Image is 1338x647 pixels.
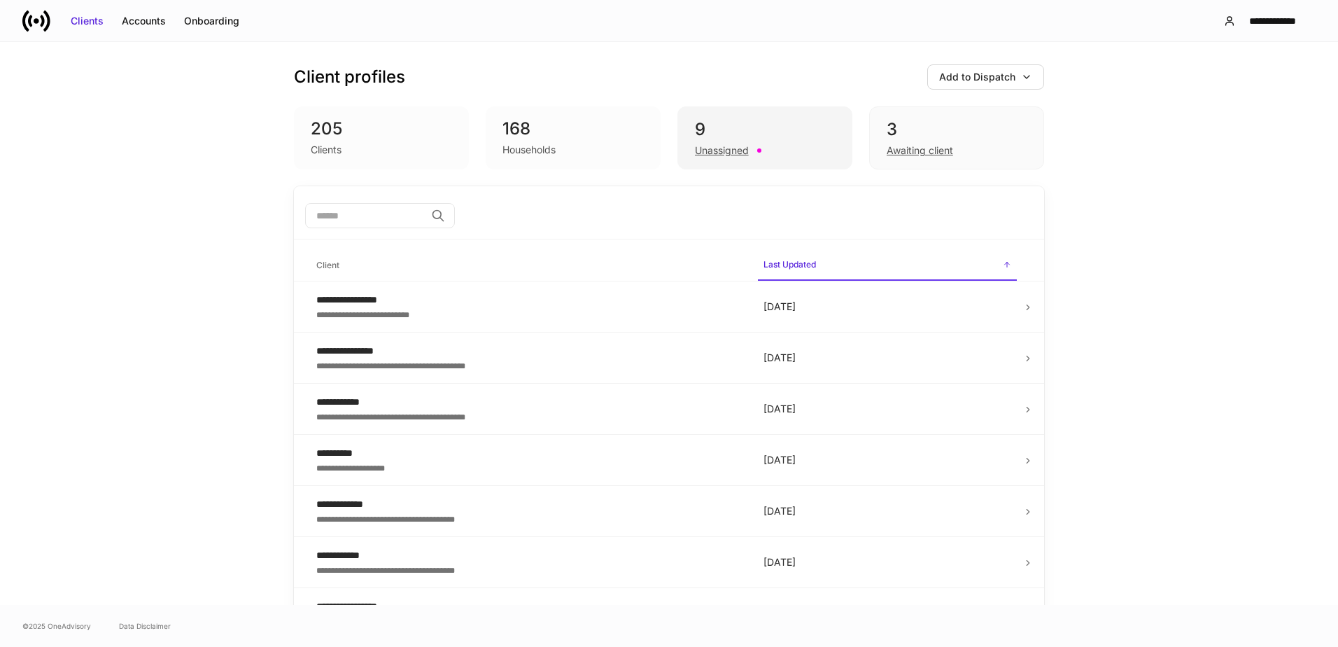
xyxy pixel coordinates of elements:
[695,118,835,141] div: 9
[316,258,339,272] h6: Client
[869,106,1044,169] div: 3Awaiting client
[502,118,644,140] div: 168
[311,251,747,280] span: Client
[763,453,1011,467] p: [DATE]
[119,620,171,632] a: Data Disclaimer
[763,555,1011,569] p: [DATE]
[763,402,1011,416] p: [DATE]
[763,300,1011,314] p: [DATE]
[122,14,166,28] div: Accounts
[62,10,113,32] button: Clients
[695,144,749,158] div: Unassigned
[939,70,1015,84] div: Add to Dispatch
[71,14,104,28] div: Clients
[294,66,405,88] h3: Client profiles
[763,258,816,271] h6: Last Updated
[502,143,556,157] div: Households
[887,118,1027,141] div: 3
[887,144,953,158] div: Awaiting client
[758,251,1017,281] span: Last Updated
[677,106,852,169] div: 9Unassigned
[311,118,452,140] div: 205
[175,10,248,32] button: Onboarding
[184,14,239,28] div: Onboarding
[763,504,1011,518] p: [DATE]
[927,64,1044,90] button: Add to Dispatch
[311,143,341,157] div: Clients
[113,10,175,32] button: Accounts
[22,620,91,632] span: © 2025 OneAdvisory
[763,351,1011,365] p: [DATE]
